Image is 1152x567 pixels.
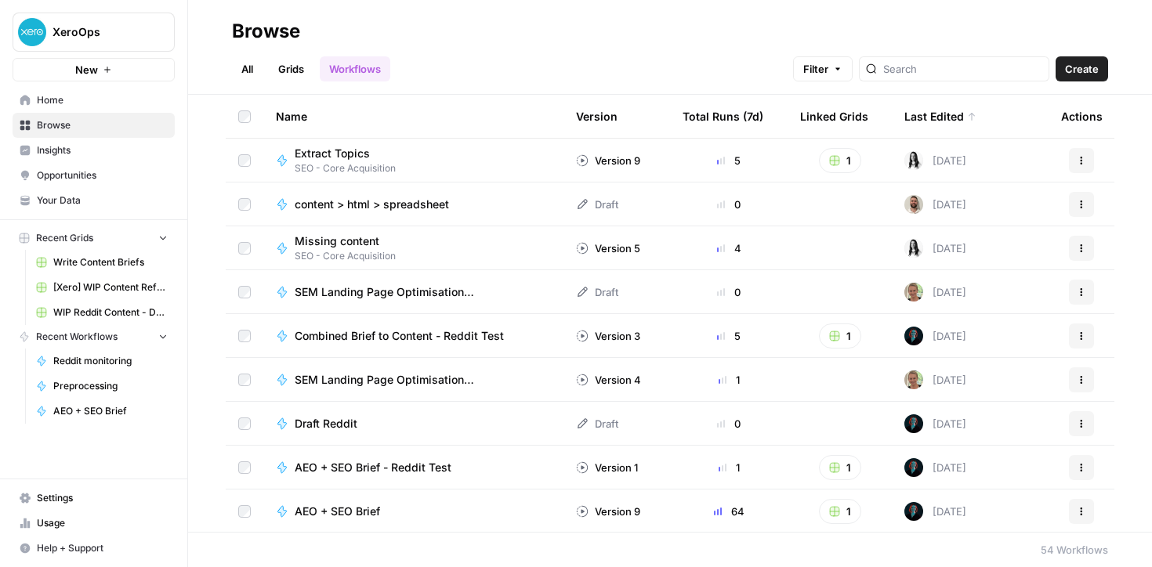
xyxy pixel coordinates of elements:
div: Version 4 [576,372,641,388]
button: Recent Grids [13,226,175,250]
span: AEO + SEO Brief [53,404,168,418]
div: Actions [1061,95,1103,138]
button: New [13,58,175,81]
a: Extract TopicsSEO - Core Acquisition [276,146,551,175]
a: AEO + SEO Brief - Reddit Test [276,460,551,475]
div: 4 [683,240,775,256]
button: Filter [793,56,853,81]
div: 5 [683,153,775,168]
div: 0 [683,197,775,212]
span: AEO + SEO Brief - Reddit Test [295,460,451,475]
div: Draft [576,284,618,300]
div: Version 1 [576,460,638,475]
input: Search [883,61,1042,77]
img: XeroOps Logo [18,18,46,46]
img: lmunieaapx9c9tryyoi7fiszj507 [904,370,923,389]
div: Version 9 [576,504,640,519]
div: [DATE] [904,283,966,302]
a: Insights [13,138,175,163]
a: Grids [269,56,313,81]
a: Home [13,88,175,113]
button: Workspace: XeroOps [13,13,175,52]
div: [DATE] [904,370,966,389]
div: Total Runs (7d) [683,95,763,138]
span: Filter [803,61,828,77]
span: Recent Grids [36,231,93,245]
span: XeroOps [53,24,147,40]
div: [DATE] [904,502,966,521]
a: Reddit monitoring [29,349,175,374]
span: Help + Support [37,541,168,555]
span: Reddit monitoring [53,354,168,368]
span: Opportunities [37,168,168,182]
img: lmunieaapx9c9tryyoi7fiszj507 [904,283,923,302]
div: Linked Grids [800,95,868,138]
a: Browse [13,113,175,138]
div: Version 9 [576,153,640,168]
span: content > html > spreadsheet [295,197,449,212]
div: Version [576,95,618,138]
span: Settings [37,491,168,505]
span: SEO - Core Acquisition [295,161,396,175]
img: ilf5qirlu51qf7ak37srxb41cqxu [904,414,923,433]
button: 1 [819,148,861,173]
a: Missing contentSEO - Core Acquisition [276,233,551,263]
div: 64 [683,504,775,519]
div: [DATE] [904,151,966,170]
a: All [232,56,263,81]
a: SEM Landing Page Optimisation Recommendations (v2) [276,284,551,300]
div: 1 [683,372,775,388]
span: AEO + SEO Brief [295,504,380,519]
img: ilf5qirlu51qf7ak37srxb41cqxu [904,458,923,477]
a: SEM Landing Page Optimisation Recommendations [276,372,551,388]
div: Draft [576,416,618,432]
div: Draft [576,197,618,212]
span: Recent Workflows [36,330,118,344]
div: 0 [683,284,775,300]
div: 5 [683,328,775,344]
div: Name [276,95,551,138]
div: [DATE] [904,458,966,477]
button: 1 [819,455,861,480]
div: Version 3 [576,328,640,344]
a: Your Data [13,188,175,213]
div: [DATE] [904,327,966,345]
span: SEM Landing Page Optimisation Recommendations [295,372,538,388]
span: Preprocessing [53,379,168,393]
button: Recent Workflows [13,325,175,349]
span: SEO - Core Acquisition [295,249,396,263]
span: Combined Brief to Content - Reddit Test [295,328,504,344]
span: WIP Reddit Content - DRAFT [53,305,168,320]
img: zka6akx770trzh69562he2ydpv4t [904,239,923,258]
button: Create [1056,56,1108,81]
span: Draft Reddit [295,416,357,432]
a: Settings [13,486,175,511]
button: Help + Support [13,536,175,561]
span: Missing content [295,233,383,249]
a: Usage [13,511,175,536]
span: SEM Landing Page Optimisation Recommendations (v2) [295,284,538,300]
div: 1 [683,460,775,475]
span: Write Content Briefs [53,255,168,269]
span: New [75,62,98,78]
span: Your Data [37,193,168,208]
a: Opportunities [13,163,175,188]
div: Last Edited [904,95,976,138]
span: Extract Topics [295,146,383,161]
span: Insights [37,143,168,157]
a: content > html > spreadsheet [276,197,551,212]
button: 1 [819,323,861,349]
a: Workflows [320,56,390,81]
div: [DATE] [904,414,966,433]
div: [DATE] [904,195,966,214]
span: Home [37,93,168,107]
a: Combined Brief to Content - Reddit Test [276,328,551,344]
a: AEO + SEO Brief [29,399,175,424]
img: ilf5qirlu51qf7ak37srxb41cqxu [904,502,923,521]
div: Browse [232,19,300,44]
div: 0 [683,416,775,432]
span: Usage [37,516,168,530]
a: [Xero] WIP Content Refresh [29,275,175,300]
span: Create [1065,61,1099,77]
a: Preprocessing [29,374,175,399]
